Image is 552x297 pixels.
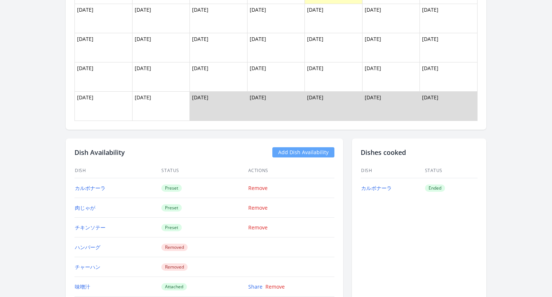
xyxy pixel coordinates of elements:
a: Remove [265,283,285,290]
a: チキンソテー [75,224,106,231]
span: Removed [161,263,188,271]
th: Dish [361,163,425,178]
td: [DATE] [75,4,133,33]
td: [DATE] [420,92,478,121]
td: [DATE] [75,33,133,62]
th: Status [425,163,478,178]
td: [DATE] [190,62,248,92]
th: Status [161,163,248,178]
span: Preset [161,204,182,212]
span: Removed [161,244,188,251]
th: Actions [248,163,334,178]
a: Remove [248,184,268,191]
a: Remove [248,204,268,211]
a: カルボナーラ [75,184,106,191]
h2: Dish Availability [74,147,125,157]
td: [DATE] [132,4,190,33]
a: Add Dish Availability [272,147,334,157]
td: [DATE] [362,4,420,33]
td: [DATE] [190,33,248,62]
span: Attached [161,283,187,290]
td: [DATE] [247,33,305,62]
td: [DATE] [132,62,190,92]
td: [DATE] [132,33,190,62]
td: [DATE] [75,92,133,121]
td: [DATE] [362,62,420,92]
td: [DATE] [305,62,363,92]
span: Ended [425,184,445,192]
a: ハンバーグ [75,244,100,251]
td: [DATE] [305,4,363,33]
td: [DATE] [420,4,478,33]
td: [DATE] [247,92,305,121]
td: [DATE] [362,33,420,62]
h2: Dishes cooked [361,147,478,157]
td: [DATE] [247,62,305,92]
td: [DATE] [420,33,478,62]
td: [DATE] [247,4,305,33]
td: [DATE] [132,92,190,121]
a: 味噌汁 [75,283,90,290]
span: Preset [161,224,182,231]
a: Share [248,283,262,290]
td: [DATE] [305,92,363,121]
a: 肉じゃが [75,204,95,211]
td: [DATE] [305,33,363,62]
a: チャーハン [75,263,100,270]
span: Preset [161,184,182,192]
td: [DATE] [362,92,420,121]
a: Remove [248,224,268,231]
td: [DATE] [420,62,478,92]
a: カルボナーラ [361,184,392,191]
td: [DATE] [190,4,248,33]
td: [DATE] [75,62,133,92]
td: [DATE] [190,92,248,121]
th: Dish [74,163,161,178]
